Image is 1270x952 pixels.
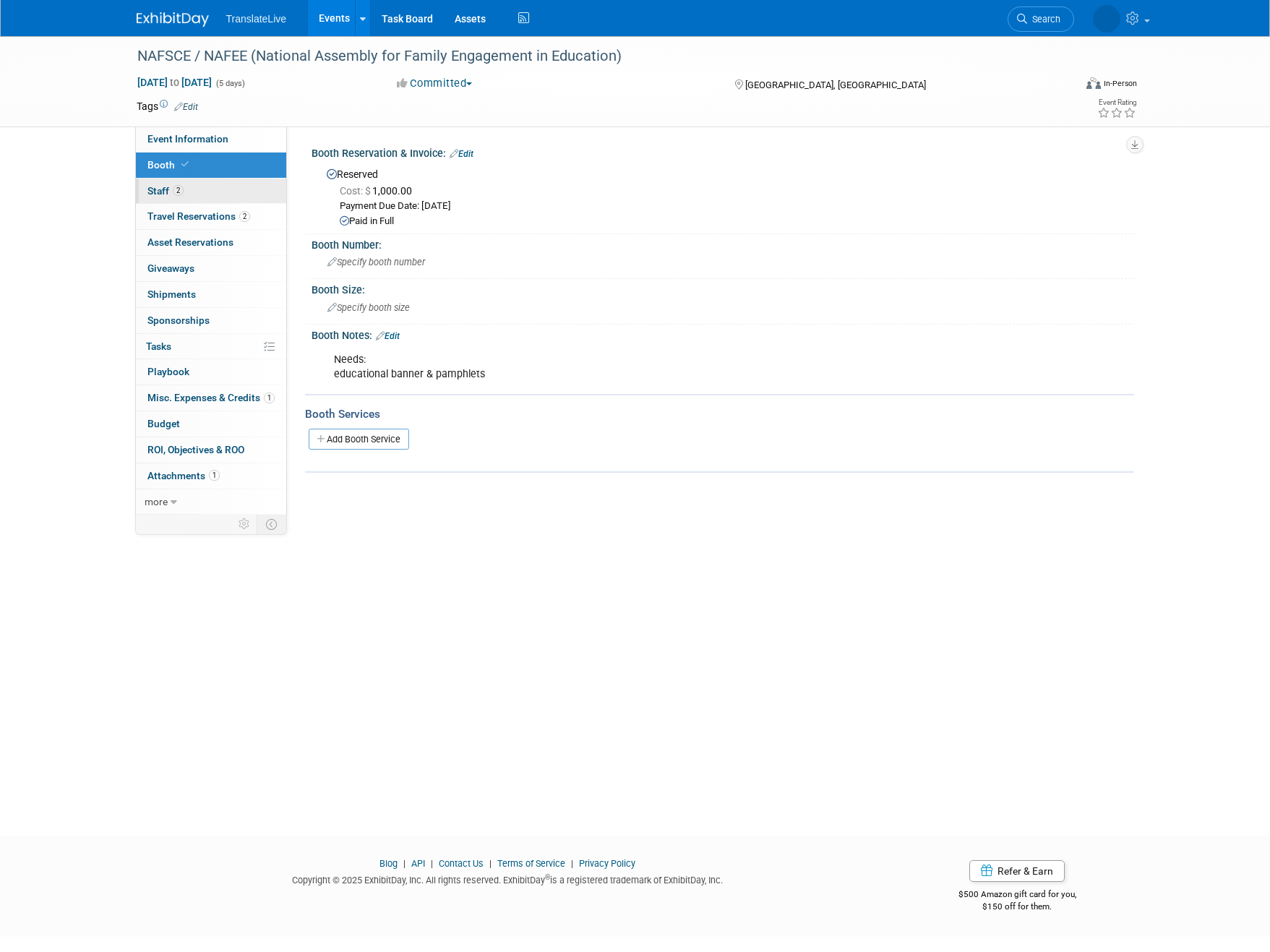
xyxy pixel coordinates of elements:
img: Format-Inperson.png [1086,77,1101,89]
td: Personalize Event Tab Strip [232,515,257,533]
span: Attachments [147,470,220,481]
span: | [567,858,577,869]
i: Booth reservation complete [181,160,189,168]
a: Edit [174,102,198,112]
span: Tasks [146,340,171,352]
span: Staff [147,185,184,197]
span: Cost: $ [340,185,372,197]
span: Misc. Expenses & Credits [147,392,275,403]
div: Booth Size: [312,279,1134,297]
div: Booth Reservation & Invoice: [312,142,1134,161]
img: ExhibitDay [137,12,209,27]
div: Paid in Full [340,215,1123,228]
a: ROI, Objectives & ROO [136,437,286,463]
a: Tasks [136,334,286,359]
a: API [411,858,425,869]
a: Shipments [136,282,286,307]
span: 1 [209,470,220,481]
span: | [486,858,495,869]
div: In-Person [1103,78,1137,89]
span: (5 days) [215,79,245,88]
span: 2 [239,211,250,222]
span: Asset Reservations [147,236,233,248]
span: Travel Reservations [147,210,250,222]
div: Booth Services [305,406,1134,422]
span: Playbook [147,366,189,377]
div: Booth Notes: [312,325,1134,343]
a: Misc. Expenses & Credits1 [136,385,286,411]
div: Needs: educational banner & pamphlets [324,346,975,389]
a: Staff2 [136,179,286,204]
span: Budget [147,418,180,429]
span: Event Information [147,133,228,145]
a: Giveaways [136,256,286,281]
span: Shipments [147,288,196,300]
span: | [400,858,409,869]
a: Playbook [136,359,286,385]
a: Blog [379,858,398,869]
span: [GEOGRAPHIC_DATA], [GEOGRAPHIC_DATA] [745,80,926,90]
div: $150 off for them. [901,901,1134,913]
a: Attachments1 [136,463,286,489]
a: more [136,489,286,515]
span: Specify booth number [327,257,425,267]
td: Tags [137,99,198,113]
span: more [145,496,168,507]
div: Booth Number: [312,234,1134,252]
a: Refer & Earn [969,860,1065,882]
span: Search [1027,14,1060,25]
span: Booth [147,159,192,171]
a: Terms of Service [497,858,565,869]
a: Search [1008,7,1074,32]
td: Toggle Event Tabs [257,515,286,533]
div: Event Rating [1097,99,1136,106]
button: Committed [392,76,478,91]
a: Add Booth Service [309,429,409,450]
a: Privacy Policy [579,858,635,869]
div: Reserved [322,163,1123,228]
a: Booth [136,153,286,178]
span: to [168,77,181,88]
span: TranslateLive [226,13,287,25]
a: Asset Reservations [136,230,286,255]
a: Edit [376,331,400,341]
a: Sponsorships [136,308,286,333]
span: ROI, Objectives & ROO [147,444,244,455]
div: $500 Amazon gift card for you, [901,879,1134,912]
div: NAFSCE / NAFEE (National Assembly for Family Engagement in Education) [132,43,1052,69]
span: [DATE] [DATE] [137,76,213,89]
sup: ® [545,873,550,881]
a: Edit [450,149,473,159]
span: | [427,858,437,869]
span: Specify booth size [327,302,410,313]
span: Sponsorships [147,314,210,326]
a: Contact Us [439,858,484,869]
span: 1 [264,393,275,403]
span: 2 [173,185,184,196]
span: 1,000.00 [340,185,418,197]
a: Budget [136,411,286,437]
div: Event Format [989,75,1138,97]
a: Travel Reservations2 [136,204,286,229]
div: Payment Due Date: [DATE] [340,200,1123,213]
img: Becky Copeland [1093,5,1120,33]
span: Giveaways [147,262,194,274]
div: Copyright © 2025 ExhibitDay, Inc. All rights reserved. ExhibitDay is a registered trademark of Ex... [137,870,880,887]
a: Event Information [136,126,286,152]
